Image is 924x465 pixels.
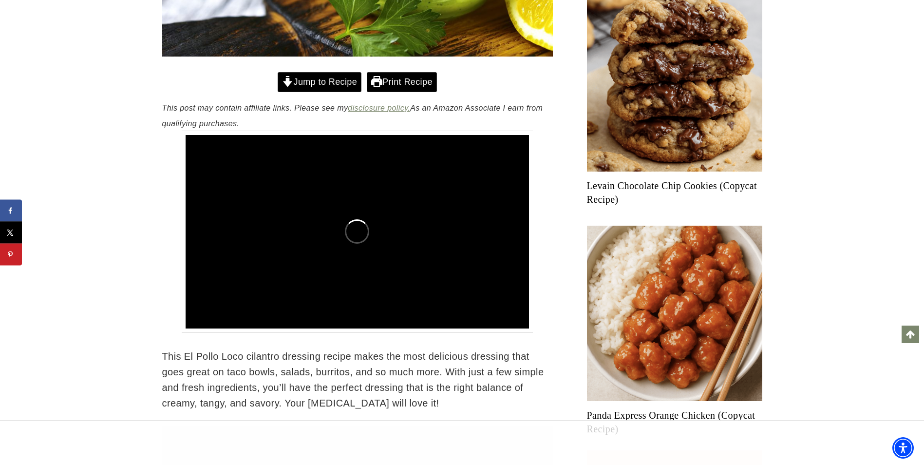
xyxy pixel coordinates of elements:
a: Print Recipe [367,72,437,92]
a: Levain Chocolate Chip Cookies (Copycat Recipe) [587,179,762,206]
div: Accessibility Menu [892,437,914,459]
a: disclosure policy. [348,104,410,112]
p: This El Pollo Loco cilantro dressing recipe makes the most delicious dressing that goes great on ... [162,349,553,411]
em: This post may contain affiliate links. Please see my As an Amazon Associate I earn from qualifyin... [162,104,543,128]
a: Jump to Recipe [278,72,361,92]
a: Read More Panda Express Orange Chicken (Copycat Recipe) [587,226,762,401]
a: Panda Express Orange Chicken (Copycat Recipe) [587,408,762,436]
a: Scroll to top [902,326,919,343]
